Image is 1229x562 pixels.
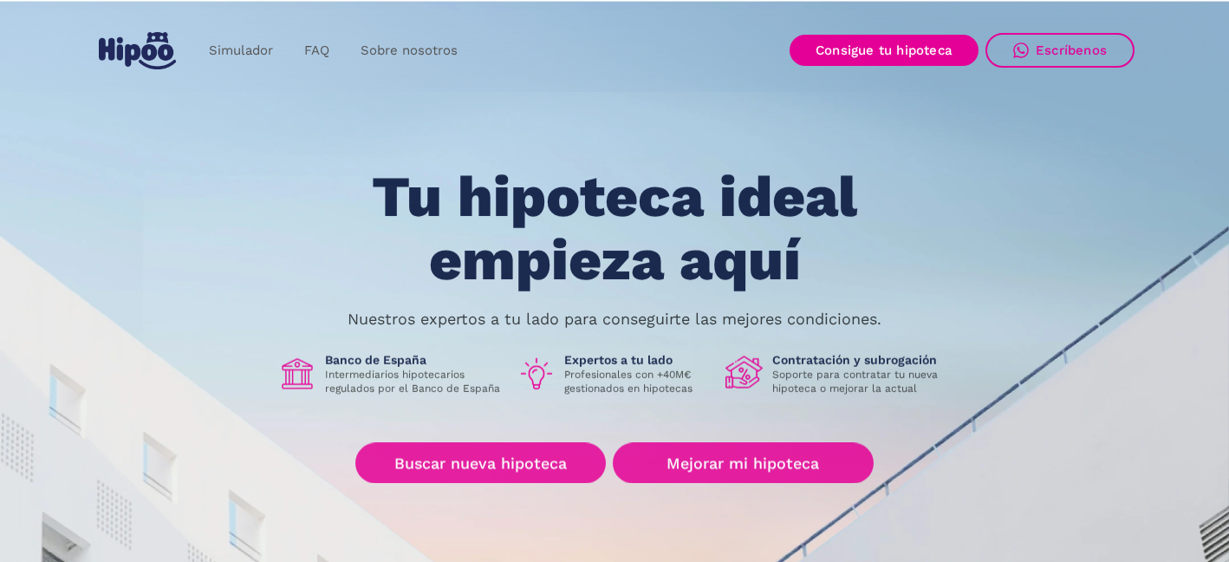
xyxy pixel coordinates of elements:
h1: Contratación y subrogación [772,352,951,368]
div: Escríbenos [1036,42,1107,58]
a: FAQ [289,34,345,68]
a: Buscar nueva hipoteca [355,443,606,484]
p: Nuestros expertos a tu lado para conseguirte las mejores condiciones. [348,312,881,326]
h1: Banco de España [325,352,504,368]
a: Consigue tu hipoteca [790,35,979,66]
h1: Tu hipoteca ideal empieza aquí [286,166,943,291]
a: Mejorar mi hipoteca [613,443,874,484]
a: home [94,25,179,76]
a: Escríbenos [985,33,1135,68]
p: Profesionales con +40M€ gestionados en hipotecas [564,368,712,395]
a: Sobre nosotros [345,34,473,68]
p: Intermediarios hipotecarios regulados por el Banco de España [325,368,504,395]
p: Soporte para contratar tu nueva hipoteca o mejorar la actual [772,368,951,395]
h1: Expertos a tu lado [564,352,712,368]
a: Simulador [193,34,289,68]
